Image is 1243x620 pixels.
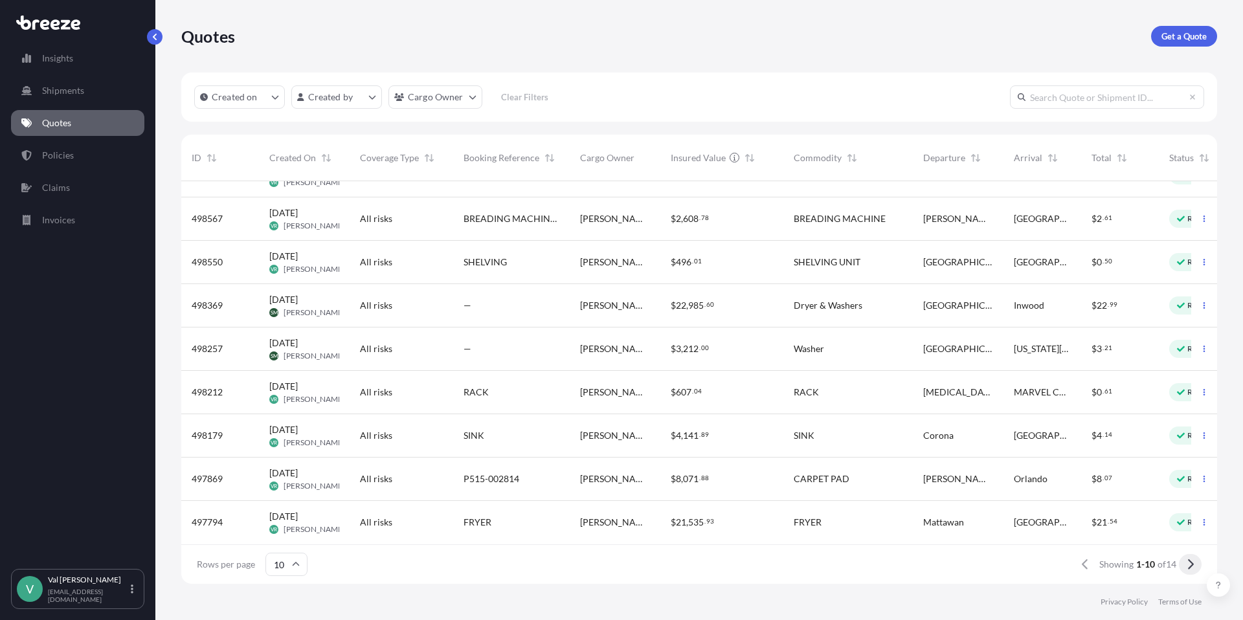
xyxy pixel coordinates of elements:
span: Commodity [794,151,842,164]
span: $ [1092,301,1097,310]
button: Sort [421,150,437,166]
span: 8 [676,474,681,483]
span: VR [271,219,277,232]
span: $ [1092,344,1097,353]
span: 497794 [192,516,223,529]
span: Coverage Type [360,151,419,164]
span: 22 [1097,301,1107,310]
span: [DATE] [269,206,298,219]
span: Mattawan [923,516,964,529]
span: 498212 [192,386,223,399]
button: Sort [1196,150,1212,166]
a: Invoices [11,207,144,233]
span: . [692,259,693,263]
p: Clear Filters [501,91,548,104]
span: All risks [360,472,392,485]
span: Rows per page [197,558,255,571]
span: 498567 [192,212,223,225]
span: [DATE] [269,423,298,436]
a: Shipments [11,78,144,104]
span: , [681,474,683,483]
span: $ [1092,518,1097,527]
span: 4 [1097,431,1102,440]
span: All risks [360,256,392,269]
button: Sort [1114,150,1130,166]
span: Booking Reference [464,151,539,164]
p: Cargo Owner [408,91,464,104]
span: $ [671,344,676,353]
span: [DATE] [269,467,298,480]
button: Sort [204,150,219,166]
p: Privacy Policy [1101,597,1148,607]
span: [PERSON_NAME] Logistics [580,516,650,529]
span: VR [271,393,277,406]
span: P515-002814 [464,472,519,485]
p: Policies [42,149,74,162]
span: Washer [794,342,824,355]
p: Ready [1187,430,1209,441]
span: Corona [923,429,954,442]
span: 498369 [192,299,223,312]
span: $ [671,474,676,483]
span: Status [1169,151,1194,164]
span: 498257 [192,342,223,355]
p: Quotes [181,26,235,47]
p: Ready [1187,474,1209,484]
span: 607 [676,388,691,397]
span: All risks [360,342,392,355]
span: $ [1092,474,1097,483]
button: cargoOwner Filter options [388,85,482,109]
span: $ [671,518,676,527]
span: 88 [701,476,709,480]
a: Get a Quote [1151,26,1217,47]
span: 985 [688,301,704,310]
span: MARVEL CAV PK [1014,386,1071,399]
span: 21 [1097,518,1107,527]
span: FRYER [464,516,491,529]
span: RACK [464,386,489,399]
span: [PERSON_NAME] [284,394,345,404]
span: 498179 [192,429,223,442]
span: [PERSON_NAME] Logistics [580,342,650,355]
span: VR [271,176,277,189]
p: Ready [1187,214,1209,224]
span: 22 [676,301,686,310]
p: Ready [1187,344,1209,354]
span: 498550 [192,256,223,269]
p: Terms of Use [1158,597,1202,607]
p: [EMAIL_ADDRESS][DOMAIN_NAME] [48,588,128,603]
span: All risks [360,429,392,442]
span: [GEOGRAPHIC_DATA] [1014,429,1071,442]
span: [PERSON_NAME] Logistics [580,472,650,485]
span: 89 [701,432,709,437]
span: $ [1092,258,1097,267]
span: 0 [1097,388,1102,397]
span: Arrival [1014,151,1042,164]
p: Created by [308,91,353,104]
span: [PERSON_NAME] [284,264,345,274]
button: Sort [844,150,860,166]
p: Ready [1187,517,1209,527]
span: 4 [676,431,681,440]
span: 608 [683,214,699,223]
span: $ [671,258,676,267]
p: Quotes [42,116,71,129]
a: Policies [11,142,144,168]
button: Clear Filters [489,87,561,107]
span: . [699,432,700,437]
span: [PERSON_NAME] [284,177,345,188]
p: Get a Quote [1161,30,1207,43]
span: . [1103,346,1104,350]
button: createdBy Filter options [291,85,382,109]
span: [GEOGRAPHIC_DATA] [923,256,993,269]
span: [DATE] [269,293,298,306]
a: Insights [11,45,144,71]
span: 0 [1097,258,1102,267]
span: . [699,216,700,220]
span: Created On [269,151,316,164]
span: [PERSON_NAME] [284,307,345,318]
input: Search Quote or Shipment ID... [1010,85,1204,109]
span: [DATE] [269,380,298,393]
span: 04 [694,389,702,393]
span: . [1103,259,1104,263]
